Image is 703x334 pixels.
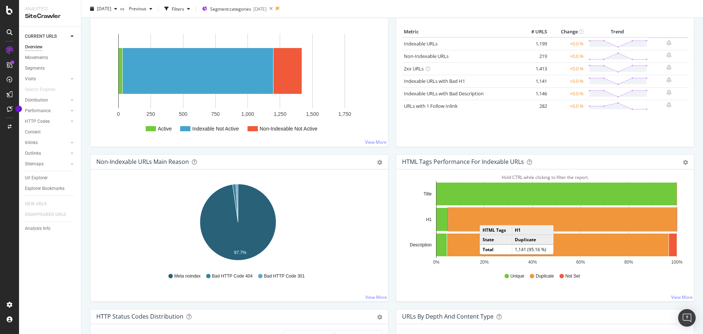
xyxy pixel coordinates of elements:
div: bell-plus [666,102,672,108]
text: Non-Indexable Not Active [260,126,317,132]
a: Indexable URLs with Bad H1 [404,78,465,84]
div: gear [377,160,382,165]
td: Total [480,245,512,254]
div: Sitemaps [25,160,44,168]
span: Segment: categories [210,6,251,12]
td: +0.0 % [549,75,585,87]
div: Tooltip anchor [15,106,22,112]
a: View More [671,294,693,300]
a: View More [365,139,387,145]
td: 1,141 (95.16 %) [512,245,553,254]
td: +0.0 % [549,87,585,100]
div: bell-plus [666,52,672,58]
span: Duplicate [536,273,554,279]
text: 1,000 [241,111,254,117]
a: CURRENT URLS [25,33,68,40]
div: URLs by Depth and Content Type [402,313,494,320]
td: HTML Tags [480,225,512,235]
a: Explorer Bookmarks [25,185,76,192]
a: View More [365,294,387,300]
text: 0% [433,260,440,265]
div: Distribution [25,96,48,104]
span: Not Set [565,273,580,279]
a: URLs with 1 Follow Inlink [404,103,458,109]
td: H1 [512,225,553,235]
td: 1,199 [520,37,549,50]
td: +0.0 % [549,100,585,112]
span: Bad HTTP Code 301 [264,273,305,279]
a: Non-Indexable URLs [404,53,449,59]
div: Outlinks [25,150,41,157]
text: 97.7% [234,250,246,255]
text: 1,250 [274,111,286,117]
text: Title [424,191,432,197]
a: Content [25,128,76,136]
text: 20% [480,260,489,265]
a: Segments [25,65,76,72]
div: Analytics [25,6,75,12]
text: Indexable Not Active [192,126,239,132]
td: 1,141 [520,75,549,87]
button: [DATE] [87,3,120,15]
span: Bad HTTP Code 404 [212,273,253,279]
a: Overview [25,43,76,51]
a: Outlinks [25,150,68,157]
div: Url Explorer [25,174,48,182]
div: Performance [25,107,51,115]
div: bell-plus [666,40,672,46]
span: vs [120,5,126,12]
text: 1,750 [338,111,351,117]
div: Non-Indexable URLs Main Reason [96,158,189,165]
button: Segment:categories[DATE] [199,3,267,15]
a: Movements [25,54,76,62]
text: Active [158,126,172,132]
div: bell-plus [666,77,672,83]
a: Search Engines [25,86,63,93]
text: 1,500 [306,111,319,117]
text: 0 [117,111,120,117]
svg: A chart. [96,26,380,141]
div: Analysis Info [25,225,51,232]
a: NEW URLS [25,200,54,208]
td: +0.0 % [549,50,585,62]
div: Segments [25,65,45,72]
td: 282 [520,100,549,112]
a: Url Explorer [25,174,76,182]
div: CURRENT URLS [25,33,57,40]
div: bell-plus [666,89,672,95]
div: gear [377,315,382,320]
button: Filters [161,3,193,15]
div: DISAPPEARED URLS [25,211,66,219]
div: HTTP Codes [25,118,50,125]
span: 2025 Aug. 24th [97,5,111,12]
td: +0.0 % [549,37,585,50]
a: Distribution [25,96,68,104]
text: 80% [624,260,633,265]
text: H1 [426,217,432,222]
a: Performance [25,107,68,115]
div: Search Engines [25,86,55,93]
div: HTML Tags Performance for Indexable URLs [402,158,524,165]
a: Visits [25,75,68,83]
div: Inlinks [25,139,38,147]
span: Meta noindex [174,273,201,279]
a: DISAPPEARED URLS [25,211,73,219]
text: Description [410,242,432,247]
td: 1,413 [520,62,549,75]
svg: A chart. [402,181,685,266]
div: SiteCrawler [25,12,75,21]
div: [DATE] [253,6,267,12]
th: Metric [402,26,520,37]
span: Previous [126,5,146,12]
div: bell-plus [666,65,672,70]
text: 100% [671,260,682,265]
td: +0.0 % [549,62,585,75]
td: Duplicate [512,235,553,245]
div: Overview [25,43,42,51]
a: Indexable URLs with Bad Description [404,90,484,97]
div: gear [683,160,688,165]
a: HTTP Codes [25,118,68,125]
svg: A chart. [96,181,380,266]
